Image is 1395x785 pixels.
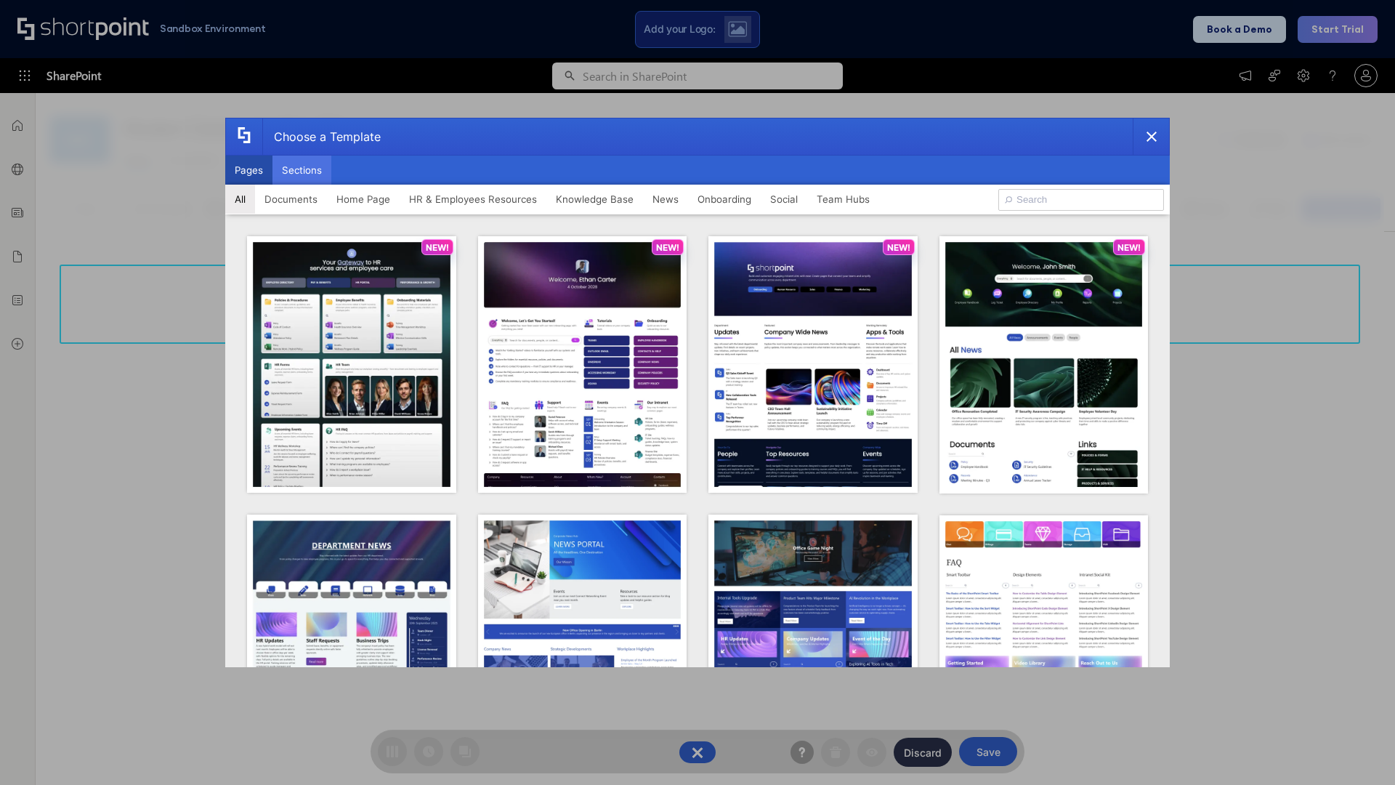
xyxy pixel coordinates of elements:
button: Social [761,185,807,214]
input: Search [998,189,1164,211]
div: template selector [225,118,1170,667]
button: All [225,185,255,214]
button: Home Page [327,185,400,214]
button: Pages [225,156,272,185]
iframe: Chat Widget [1322,715,1395,785]
button: Team Hubs [807,185,879,214]
button: Knowledge Base [546,185,643,214]
button: Sections [272,156,331,185]
button: Documents [255,185,327,214]
button: HR & Employees Resources [400,185,546,214]
p: NEW! [1117,242,1141,253]
button: Onboarding [688,185,761,214]
p: NEW! [426,242,449,253]
button: News [643,185,688,214]
div: Choose a Template [262,118,381,155]
p: NEW! [656,242,679,253]
p: NEW! [887,242,910,253]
